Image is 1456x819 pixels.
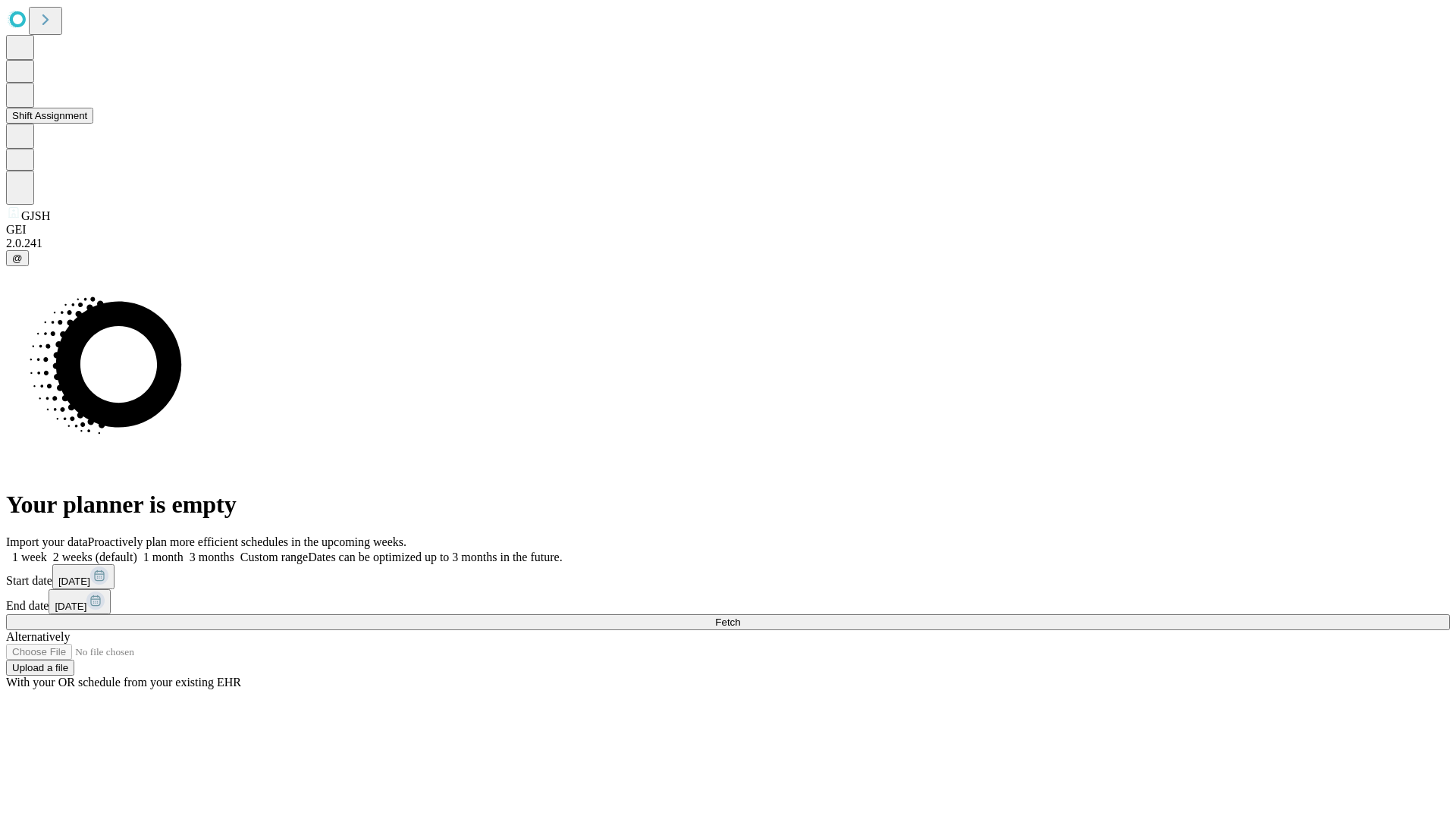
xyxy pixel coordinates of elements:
[12,253,23,264] span: @
[6,676,241,689] span: With your OR schedule from your existing EHR
[143,551,184,563] span: 1 month
[6,589,1450,614] div: End date
[49,589,111,614] button: [DATE]
[58,576,90,587] span: [DATE]
[6,535,88,548] span: Import your data
[6,614,1450,630] button: Fetch
[53,551,137,563] span: 2 weeks (default)
[715,617,740,628] span: Fetch
[190,551,234,563] span: 3 months
[6,108,93,124] button: Shift Assignment
[12,551,47,563] span: 1 week
[6,250,29,266] button: @
[6,491,1450,519] h1: Your planner is empty
[240,551,308,563] span: Custom range
[6,223,1450,237] div: GEI
[6,237,1450,250] div: 2.0.241
[52,564,115,589] button: [DATE]
[21,209,50,222] span: GJSH
[6,660,74,676] button: Upload a file
[6,630,70,643] span: Alternatively
[308,551,562,563] span: Dates can be optimized up to 3 months in the future.
[55,601,86,612] span: [DATE]
[6,564,1450,589] div: Start date
[88,535,406,548] span: Proactively plan more efficient schedules in the upcoming weeks.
